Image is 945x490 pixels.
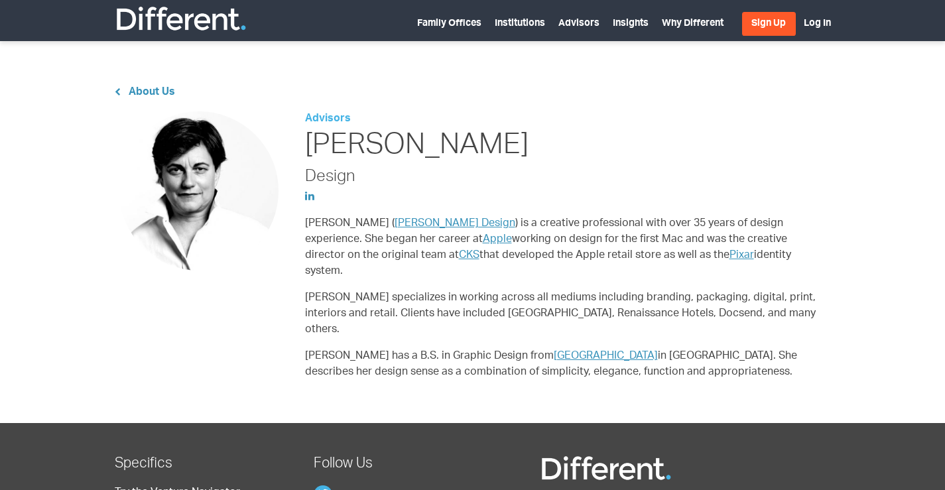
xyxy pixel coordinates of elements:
p: Advisors [305,111,825,127]
a: Institutions [495,19,545,29]
a: Apple [483,235,512,245]
a: Why Different [662,19,724,29]
a: Pixar [729,251,754,261]
a: Advisors [558,19,599,29]
a: About Us [115,85,175,101]
h2: Specifics [115,455,301,474]
h2: Follow Us [314,455,500,474]
a: Family Offices [417,19,481,29]
img: Different Funds [115,5,247,32]
a: Insights [613,19,649,29]
a: Log In [804,19,831,29]
a: Sign Up [742,12,796,36]
h2: Design [305,167,825,190]
a: [GEOGRAPHIC_DATA] [554,351,658,362]
p: [PERSON_NAME] has a B.S. in Graphic Design from in [GEOGRAPHIC_DATA]. She describes her design se... [305,349,825,381]
p: [PERSON_NAME] specializes in working across all mediums including branding, packaging, digital, p... [305,290,825,338]
a: [PERSON_NAME] Design [395,219,515,229]
img: Different Funds [540,455,672,481]
p: [PERSON_NAME] ( ) is a creative professional with over 35 years of design experience. She began h... [305,216,825,280]
a: CKS [459,251,479,261]
h1: [PERSON_NAME] [305,127,825,167]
